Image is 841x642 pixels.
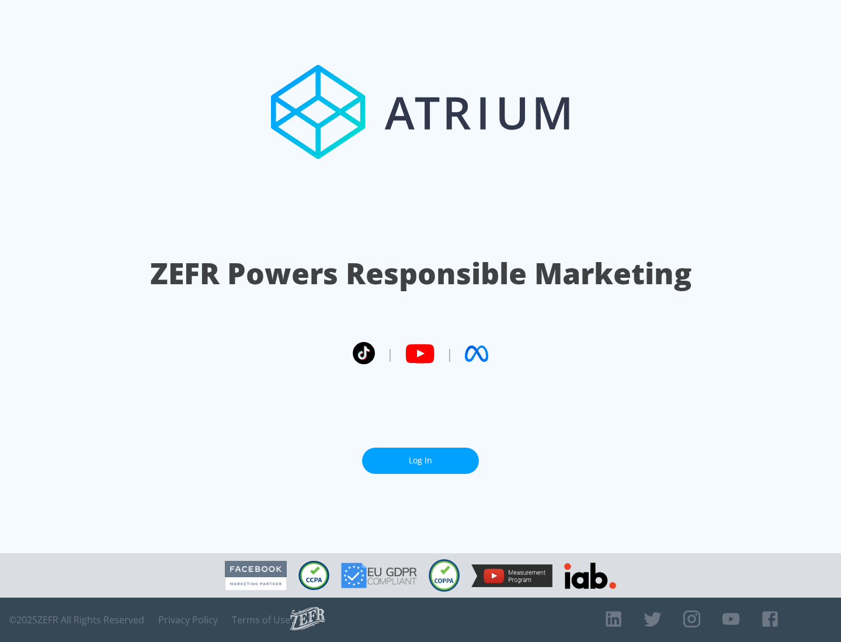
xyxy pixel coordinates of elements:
span: © 2025 ZEFR All Rights Reserved [9,614,144,626]
a: Privacy Policy [158,614,218,626]
h1: ZEFR Powers Responsible Marketing [150,253,691,294]
a: Log In [362,448,479,474]
img: CCPA Compliant [298,561,329,590]
img: Facebook Marketing Partner [225,561,287,591]
img: IAB [564,563,616,589]
img: YouTube Measurement Program [471,564,552,587]
span: | [446,345,453,362]
span: | [387,345,394,362]
a: Terms of Use [232,614,290,626]
img: GDPR Compliant [341,563,417,588]
img: COPPA Compliant [429,559,460,592]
